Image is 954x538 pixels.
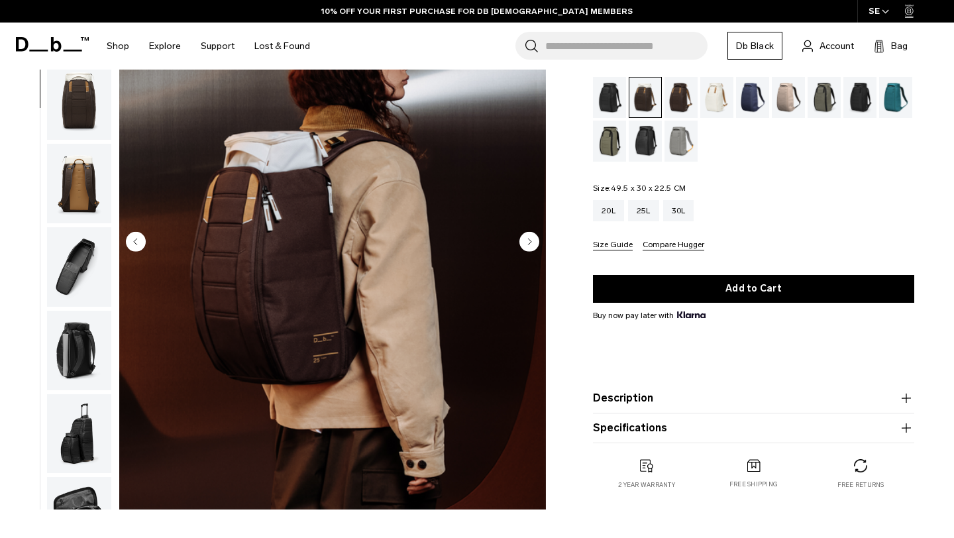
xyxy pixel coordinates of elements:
button: Previous slide [126,232,146,254]
button: Compare Hugger [643,241,704,250]
img: {"height" => 20, "alt" => "Klarna"} [677,311,706,318]
a: 25L [628,200,659,221]
a: 20L [593,200,624,221]
p: Free shipping [729,480,778,490]
img: Hugger Backpack 25L Cappuccino [47,227,111,307]
a: Midnight Teal [879,77,912,118]
legend: Size: [593,184,686,192]
button: Size Guide [593,241,633,250]
span: Buy now pay later with [593,309,706,321]
button: Bag [874,38,908,54]
button: Add to Cart [593,275,914,303]
img: Hugger Backpack 25L Cappuccino [47,144,111,223]
button: Hugger Backpack 25L Cappuccino [46,60,112,141]
a: Charcoal Grey [843,77,876,118]
nav: Main Navigation [97,23,320,70]
a: Lost & Found [254,23,310,70]
p: Free returns [837,480,884,490]
span: Bag [891,39,908,53]
button: Description [593,390,914,406]
a: Sand Grey [664,121,698,162]
a: Explore [149,23,181,70]
button: Hugger Backpack 25L Cappuccino [46,227,112,307]
button: Hugger Backpack 25L Cappuccino [46,143,112,224]
a: Shop [107,23,129,70]
a: Fogbow Beige [772,77,805,118]
span: Account [820,39,854,53]
a: 30L [663,200,694,221]
img: Hugger Backpack 25L Cappuccino [47,394,111,474]
a: Mash Green [593,121,626,162]
button: Hugger Backpack 25L Cappuccino [46,310,112,391]
a: Cappuccino [629,77,662,118]
button: Specifications [593,420,914,436]
button: Next slide [519,232,539,254]
a: Espresso [664,77,698,118]
span: 49.5 x 30 x 22.5 CM [611,184,686,193]
a: Forest Green [808,77,841,118]
button: Hugger Backpack 25L Cappuccino [46,394,112,474]
p: 2 year warranty [618,480,675,490]
a: Account [802,38,854,54]
img: Hugger Backpack 25L Cappuccino [47,61,111,140]
img: Hugger Backpack 25L Cappuccino [47,311,111,390]
a: 10% OFF YOUR FIRST PURCHASE FOR DB [DEMOGRAPHIC_DATA] MEMBERS [321,5,633,17]
a: Support [201,23,235,70]
a: Reflective Black [629,121,662,162]
a: Oatmilk [700,77,733,118]
a: Black Out [593,77,626,118]
a: Blue Hour [736,77,769,118]
a: Db Black [727,32,782,60]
